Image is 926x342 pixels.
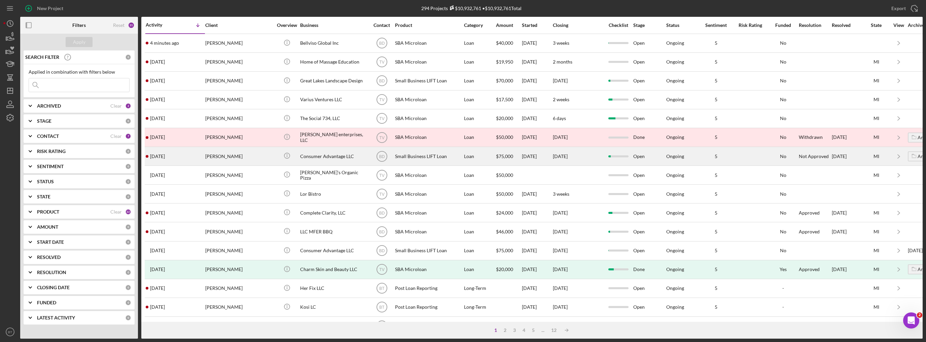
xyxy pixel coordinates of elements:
div: Charm Skin and Beauty LLC [300,261,367,278]
div: Open [633,53,666,71]
div: Ongoing [666,248,684,253]
b: RESOLUTION [37,270,66,275]
div: SBA Microloan [395,34,462,52]
div: No [768,191,798,197]
div: 2 [125,103,131,109]
div: Done [633,261,666,278]
div: [PERSON_NAME] [205,185,273,203]
time: 6 days [553,115,566,121]
div: 31 [128,22,135,29]
text: TV [379,192,384,196]
div: MI [863,97,890,102]
b: STAGE [37,118,51,124]
text: BT [379,286,385,291]
text: TV [379,267,384,272]
div: [DATE] [522,223,552,240]
div: [DATE] [522,298,552,316]
div: Ongoing [666,267,684,272]
time: 2025-08-31 01:02 [150,135,165,140]
div: [PERSON_NAME] [205,279,273,297]
text: TV [379,173,384,178]
time: 2025-07-29 02:57 [150,286,165,291]
div: Clear [110,134,122,139]
div: Amount [496,23,521,28]
div: Open [633,223,666,240]
div: - [768,286,798,291]
div: Client [205,23,273,28]
time: [DATE] [553,285,568,291]
div: Sentiment [699,23,733,28]
div: [PERSON_NAME] [205,110,273,127]
div: No [768,97,798,102]
div: Loan [464,185,495,203]
div: [PERSON_NAME] [205,242,273,260]
div: [PERSON_NAME] [205,34,273,52]
div: 5 [699,248,733,253]
div: Open [633,242,666,260]
div: No [768,173,798,178]
div: Closing [553,23,603,28]
b: STATE [37,194,50,199]
div: 0 [125,300,131,306]
div: Overview [274,23,299,28]
div: Stage [633,23,666,28]
div: 0 [125,179,131,185]
time: [DATE] [553,248,568,253]
button: Export [885,2,923,15]
button: BT [3,325,17,339]
text: BD [379,230,385,234]
time: 2025-08-25 15:41 [150,191,165,197]
div: [DATE] [522,53,552,71]
div: Loan [464,128,495,146]
div: Ongoing [666,40,684,46]
text: BT [379,305,385,310]
div: View [890,23,907,28]
div: Loan [464,317,495,335]
time: 2025-08-25 16:00 [150,173,165,178]
div: Open [633,279,666,297]
div: 5 [699,135,733,140]
div: 0 [125,239,131,245]
div: [PERSON_NAME] [205,223,273,240]
div: [DATE] [522,110,552,127]
div: [DATE] [522,34,552,52]
div: Apply [73,37,85,47]
div: Open [633,185,666,203]
div: Product [395,23,462,28]
div: Small Business LIFT Loan [395,72,462,90]
b: RESOLVED [37,255,61,260]
div: New Project [37,2,63,15]
div: MI [863,78,890,83]
div: Open [633,147,666,165]
div: Open [633,166,666,184]
div: Ongoing [666,116,684,121]
text: TV [379,98,384,102]
time: [DATE] [553,210,568,216]
time: 2025-09-30 21:02 [150,78,165,83]
time: 2 months [553,59,572,65]
div: 0 [125,315,131,321]
div: 3 [510,328,519,333]
div: 5 [699,304,733,310]
div: Resolution [799,23,831,28]
div: Activity [146,22,175,28]
div: Varius Ventures LLC [300,91,367,109]
div: 5 [699,59,733,65]
div: $75,000 [496,147,521,165]
time: 2025-09-03 20:23 [150,116,165,121]
div: Open [633,298,666,316]
div: MI [863,248,890,253]
div: 0 [125,194,131,200]
div: The Social 734, LLC [300,110,367,127]
div: Ongoing [666,229,684,234]
time: 3 weeks [553,40,569,46]
div: 5 [699,229,733,234]
div: 5 [699,191,733,197]
b: START DATE [37,239,64,245]
div: Ongoing [666,304,684,310]
b: SEARCH FILTER [25,54,59,60]
div: [PERSON_NAME] [205,166,273,184]
b: ARCHIVED [37,103,61,109]
div: MI [863,154,890,159]
div: MI [863,229,890,234]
